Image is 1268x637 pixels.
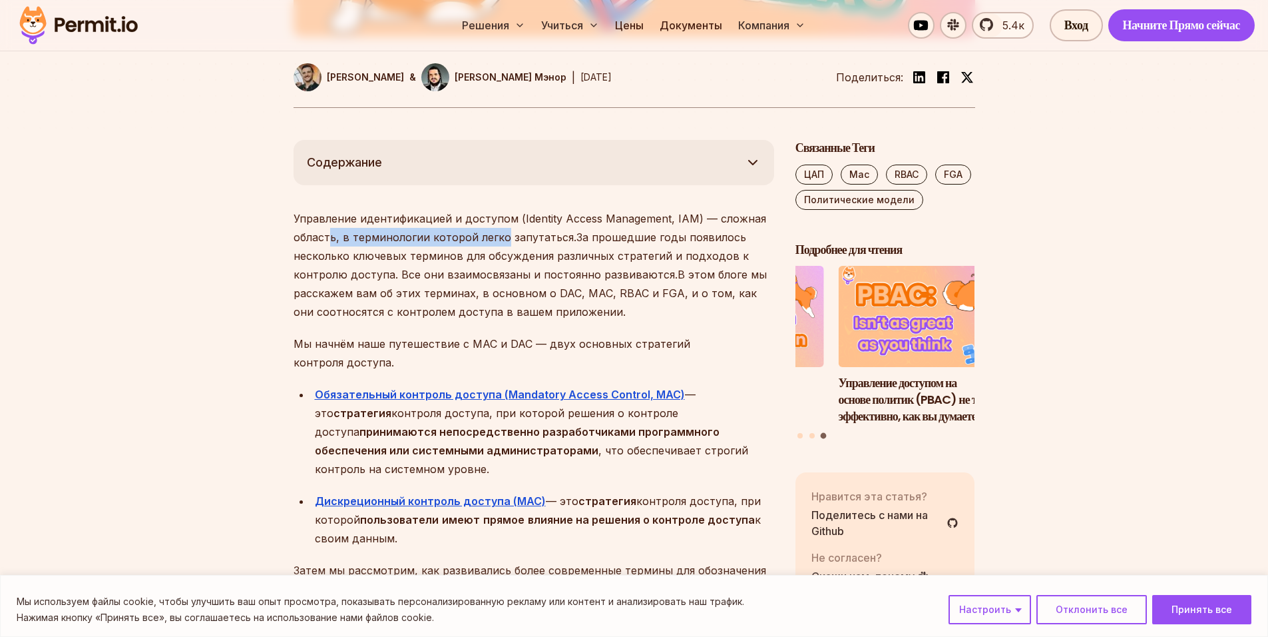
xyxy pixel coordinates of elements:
ya-tr-span: Цены [615,19,644,32]
ya-tr-span: Учиться [541,17,583,33]
img: Разрешающий логотип [13,3,144,48]
p: & [409,71,416,84]
img: LinkedIn [911,69,927,85]
ya-tr-span: [PERSON_NAME] [327,71,404,83]
ya-tr-span: Нравится эта статья? [811,490,927,503]
img: Дэниел Басс [294,63,321,91]
ya-tr-span: Связанные Теги [795,139,875,156]
ya-tr-span: контроля доступа, при которой решения о контроле доступа [315,406,678,438]
div: | [572,69,575,85]
ya-tr-span: [DATE] [580,71,612,83]
ya-tr-span: Нажимая кнопку «Принять все», вы соглашаетесь на использование нами файлов cookie. [17,612,434,623]
ya-tr-span: прямое [483,513,525,526]
img: Управление доступом на основе политик (PBAC) не так эффективно, как вы думаете [839,266,1018,367]
a: Mac [841,165,878,185]
button: Решения [457,12,530,39]
ya-tr-span: Начните Прямо сейчас [1123,16,1241,35]
ya-tr-span: имеют [442,513,480,526]
a: Скажи нам, почему [811,568,929,584]
ya-tr-span: Принять все [1171,604,1232,615]
a: RBAC [886,165,927,185]
ya-tr-span: к своим данным. [315,513,761,545]
ya-tr-span: стратегия [578,494,636,508]
button: Перейдите к слайду 2 [809,433,815,438]
img: Twitter [960,71,974,84]
button: Настроить [949,595,1031,624]
ya-tr-span: стратегия [333,406,391,420]
ya-tr-span: В этом блоге мы расскажем вам об этих терминах, в основном о DAC, MAC, RBAC и FGA, и о том, как о... [294,268,767,318]
ya-tr-span: пользователи [360,513,439,526]
ya-tr-span: Решения [462,17,509,33]
a: 5.4к [972,12,1034,39]
a: Дискреционный контроль доступа (MAC) [315,494,546,508]
ya-tr-span: Управление доступом на основе политик (PBAC) не так эффективно, как вы думаете [839,374,989,424]
ya-tr-span: Настроить [959,604,1011,615]
p: [PERSON_NAME] Мэнор [455,71,566,84]
ya-tr-span: Затем мы рассмотрим, как развивались более современные термины для обозначения контроля доступа, ... [294,564,766,596]
button: Содержание [294,140,774,185]
button: Учиться [536,12,604,39]
a: Поделитесь с нами на Github [811,507,959,539]
ya-tr-span: Подробнее для чтения [795,241,902,258]
img: Facebook [935,69,951,85]
ya-tr-span: Не согласен? [811,551,882,564]
a: Начните Прямо сейчас [1108,9,1255,41]
a: [PERSON_NAME] Мэнор [421,63,566,91]
img: Габриэль Л. Мэнор [421,63,449,91]
ya-tr-span: ЦАП [804,169,824,180]
ya-tr-span: влияние на решения о контроле доступа [528,513,755,526]
ya-tr-span: За прошедшие годы появилось несколько ключевых терминов для обсуждения различных стратегий и подх... [294,231,749,281]
button: Компания [733,12,811,39]
ya-tr-span: принимаются непосредственно разработчиками программного обеспечения или системными администраторами [315,425,720,457]
a: [PERSON_NAME] [294,63,404,91]
ya-tr-span: Управление идентификацией и доступом (Identity Access Management, IAM) — сложная область, в терми... [294,212,766,244]
ya-tr-span: — это [546,494,578,508]
a: FGA [935,165,971,185]
ya-tr-span: Мы используем файлы cookie, чтобы улучшить ваш опыт просмотра, показывать персонализированную рек... [17,596,744,607]
a: Документы [654,12,728,39]
ya-tr-span: Поделиться: [836,69,903,85]
ya-tr-span: Отклонить все [1056,604,1128,615]
ya-tr-span: — это [315,388,696,420]
ya-tr-span: FGA [944,169,962,180]
ya-tr-span: контроля доступа, при которой [315,494,761,526]
ya-tr-span: Вход [1064,16,1088,35]
ya-tr-span: Содержание [307,155,382,169]
ya-tr-span: , что обеспечивает строгий контроль на системном уровне. [315,444,748,476]
button: Перейдите к слайду 1 [797,433,803,438]
a: Цены [610,12,649,39]
img: Реализация аутентификации и авторизации в Next.js [644,266,824,367]
button: Отвергать Все [1036,595,1147,624]
ya-tr-span: 5.4к [1002,19,1024,32]
a: Вход [1050,9,1103,41]
a: ЦАП [795,165,833,185]
ya-tr-span: Документы [660,19,722,32]
a: Обязательный контроль доступа (Mandatory Access Control, MAC) [315,388,685,401]
button: Перейдите к слайду 3 [821,433,827,439]
li: 2 из 3 [644,266,824,424]
ya-tr-span: Политические модели [804,194,915,205]
a: Управление доступом на основе политик (PBAC) не так эффективно, как вы думаетеУправление доступом... [839,266,1018,424]
ya-tr-span: Компания [738,17,789,33]
div: Публикации [795,266,975,440]
ya-tr-span: Мы начнём наше путешествие с MAC и DAC — двух основных стратегий контроля доступа. [294,337,690,369]
ya-tr-span: RBAC [895,169,919,180]
li: 3 из 3 [839,266,1018,424]
ya-tr-span: Mac [849,169,869,180]
button: Принимаю Все [1152,595,1251,624]
a: Политические модели [795,190,923,210]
